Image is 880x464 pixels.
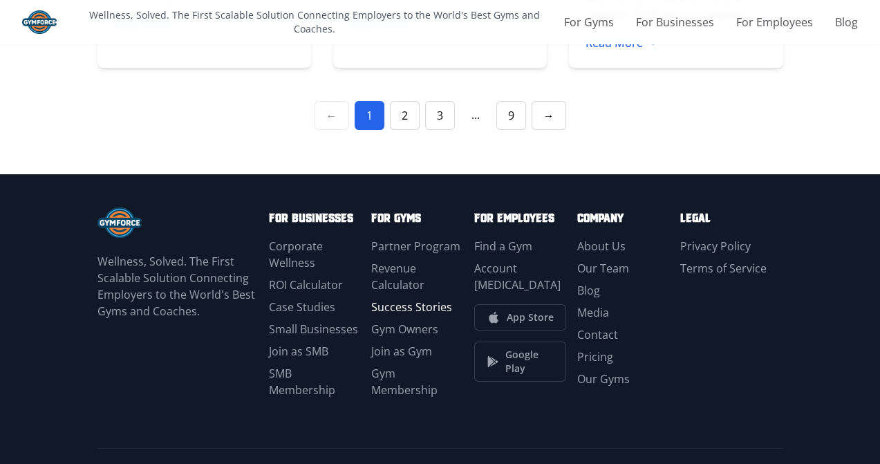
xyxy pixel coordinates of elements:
a: Corporate Wellness [269,239,323,270]
span: ← [326,108,337,123]
button: Page 9 [496,101,526,130]
a: Join as SMB [269,344,328,359]
a: Contact [577,327,618,342]
button: Page 3 [425,101,455,130]
span: → [543,108,554,123]
a: For Gyms [564,14,614,30]
a: Our Team [577,261,629,276]
a: SMB Membership [269,366,335,398]
a: Our Gyms [577,371,630,387]
a: About Us [577,239,626,254]
a: App Store [474,304,566,331]
a: For Businesses [636,14,714,30]
a: ROI Calculator [269,277,343,293]
p: Wellness, Solved. The First Scalable Solution Connecting Employers to the World's Best Gyms and C... [97,253,258,319]
a: Blog [577,283,600,298]
a: Blog [835,14,858,30]
button: Page 1 [355,101,384,130]
a: Pricing [577,349,613,364]
h3: For Employees [474,207,566,227]
a: Small Businesses [269,322,358,337]
h3: Legal [680,207,772,227]
a: Partner Program [371,239,460,254]
button: Next page [532,101,566,130]
a: Success Stories [371,299,452,315]
img: Gym Force® Logo [97,207,142,238]
a: Gym Membership [371,366,438,398]
a: Account [MEDICAL_DATA] [474,261,561,293]
img: Gym Force Logo [22,10,57,34]
a: Revenue Calculator [371,261,424,293]
a: Case Studies [269,299,335,315]
h3: For Gyms [371,207,463,227]
nav: Blog pagination [97,101,783,130]
a: Gym Owners [371,322,438,337]
a: Media [577,305,609,320]
a: Privacy Policy [680,239,751,254]
h3: Company [577,207,669,227]
a: Find a Gym [474,239,532,254]
a: Google Play [474,342,566,382]
a: Terms of Service [680,261,767,276]
p: Wellness, Solved. The First Scalable Solution Connecting Employers to the World's Best Gyms and C... [71,8,559,36]
button: Page 2 [390,101,420,130]
span: ... [460,101,491,130]
a: Join as Gym [371,344,432,359]
button: Previous page [315,101,349,130]
h3: For Businesses [269,207,361,227]
a: For Employees [736,14,813,30]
